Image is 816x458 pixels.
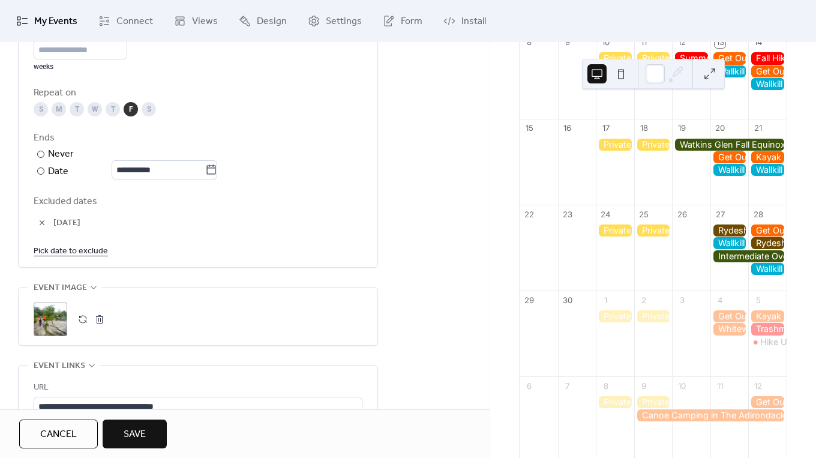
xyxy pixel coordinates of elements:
div: 14 [753,37,764,48]
div: Wallkill Valley Railtrail E-Bike Tour (Rentals Only) [710,65,749,77]
button: Cancel [19,420,98,448]
div: Kayak Rentals at Housatonic River [748,310,787,322]
div: T [70,102,84,116]
div: ; [34,303,67,336]
div: 24 [600,209,611,220]
div: Trashmapping Bear Mountain [748,323,787,335]
div: 27 [715,209,725,220]
div: 3 [676,295,687,306]
div: 21 [753,123,764,134]
a: Views [165,5,227,37]
div: 12 [753,381,764,392]
div: Private Group [634,139,673,151]
div: 10 [600,37,611,48]
div: 15 [524,123,535,134]
div: 19 [676,123,687,134]
div: Wallkill Valley Railtrail E-Bike Tour (Rentals Only) [710,237,749,249]
div: Never [48,147,74,161]
a: Install [434,5,495,37]
div: 17 [600,123,611,134]
div: Private Group [634,310,673,322]
div: 26 [676,209,687,220]
span: My Events [34,14,77,29]
div: Wallkill Valley Railtrail E-Bike Tour (Rentals Only) [748,164,787,176]
div: T [106,102,120,116]
div: Get Out & Kayak To Cockenoe Island Bird Estuary [710,52,749,64]
div: 5 [753,295,764,306]
div: Watkins Glen Fall Equinox Glamping [672,139,787,151]
div: S [142,102,156,116]
a: Design [230,5,296,37]
div: Date [48,164,217,179]
div: Rydeshare to Popular NY Trailheads Sam's Point, Overlook, Kaaterskill, Hunter [710,224,749,237]
div: Hike Under A Full Moon on the Appalachian Trail Boardwalk [748,336,787,348]
div: Private Group [596,52,634,64]
div: 7 [562,381,573,392]
div: 8 [524,37,535,48]
a: Form [374,5,431,37]
div: Get Out & Kayak The Housatonic Surrounded by Fall Colors [748,65,787,77]
span: Save [124,427,146,442]
span: Views [192,14,218,29]
div: Wallkill Valley Railtrail E-Bike Tour (Rentals Only) [748,263,787,275]
div: 11 [715,381,725,392]
span: Excluded dates [34,194,362,209]
a: Connect [89,5,162,37]
div: Ends [34,131,360,145]
span: Event links [34,359,85,373]
div: Private Group [596,139,634,151]
div: Canoe Camping in The Adirondacks [634,409,787,421]
div: Get Out & Kayak To A Beautiful Tidal Marsh and Protected Bird Sanctuary [710,151,749,163]
span: Design [257,14,287,29]
span: Cancel [40,427,77,442]
div: 12 [676,37,687,48]
div: Intermediate Overnight Backpacking [710,250,787,262]
div: 18 [638,123,649,134]
button: Save [103,420,167,448]
span: Connect [116,14,153,29]
div: Fall Hike & Yoga For All at Nordkop Mountain [748,52,787,64]
div: 20 [715,123,725,134]
div: S [34,102,48,116]
div: Private Group [596,224,634,237]
div: 11 [638,37,649,48]
div: 25 [638,209,649,220]
div: 1 [600,295,611,306]
div: URL [34,381,360,395]
div: 22 [524,209,535,220]
div: 23 [562,209,573,220]
div: Get Out & Kayak The Housatonic Surrounded by Fall Colors [748,396,787,408]
span: Form [401,14,422,29]
div: 16 [562,123,573,134]
a: My Events [7,5,86,37]
div: 28 [753,209,764,220]
div: Rydeshare to Hidden Gems Renaissance Faire, Storm King Art Center, Weed Orchards, Chuang Yen Mona... [748,237,787,249]
div: F [124,102,138,116]
span: Pick date to exclude [34,244,108,259]
div: Private Group [634,396,673,408]
div: Kayak Rentals at Housatonic River [748,151,787,163]
div: 8 [600,381,611,392]
div: Get Out & Kayak The Housatonic Surrounded by Fall Colors [748,224,787,237]
span: Event image [34,281,87,295]
div: W [88,102,102,116]
div: Repeat on [34,86,360,100]
div: Private Group [596,310,634,322]
div: Get Out & Kayak To A Beautiful Tidal Marsh and Protected Bird Sanctuary [710,310,749,322]
span: Settings [326,14,362,29]
div: 10 [676,381,687,392]
div: 9 [562,37,573,48]
div: 4 [715,295,725,306]
div: 30 [562,295,573,306]
div: 6 [524,381,535,392]
div: Wallkill Valley Railtrail E-Bike Tour (Rentals Only) [748,78,787,90]
span: Install [461,14,486,29]
div: Private Group [634,52,673,64]
a: Settings [299,5,371,37]
div: 29 [524,295,535,306]
div: 2 [638,295,649,306]
span: [DATE] [53,216,362,231]
div: weeks [34,62,127,71]
div: Wallkill Valley Railtrail E-Bike Tour (Rentals Only) [710,164,749,176]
